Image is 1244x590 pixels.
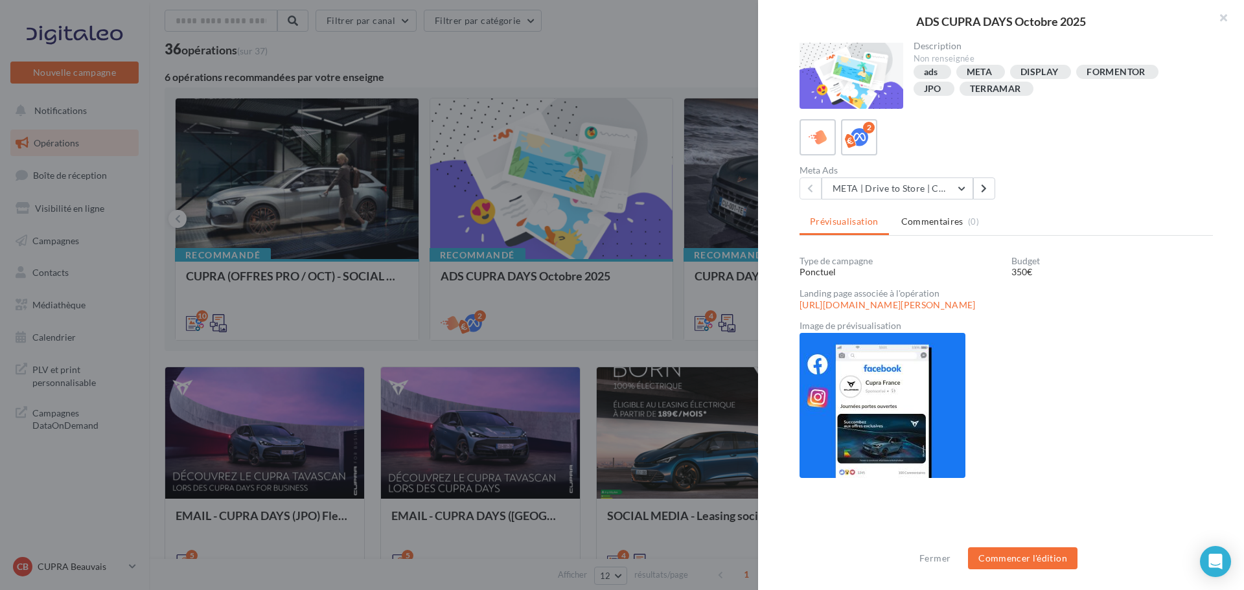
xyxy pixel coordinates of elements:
[970,84,1021,94] div: TERRAMAR
[914,550,956,566] button: Fermer
[1087,67,1145,77] div: FORMENTOR
[968,547,1077,569] button: Commencer l'édition
[901,215,963,228] span: Commentaires
[800,266,1001,278] div: Ponctuel
[800,333,965,478] img: 188085327ae68554115749d89eee4c88.jpg
[1200,546,1231,577] div: Open Intercom Messenger
[914,53,1203,65] div: Non renseignée
[968,216,979,227] span: (0)
[1011,256,1213,266] div: Budget
[822,177,973,199] button: META | Drive to Store | CUPRA DAYS Octobre 2025
[800,300,976,310] a: [URL][DOMAIN_NAME][PERSON_NAME]
[800,256,1001,266] div: Type de campagne
[914,41,1203,51] div: Description
[924,67,938,77] div: ads
[1020,67,1058,77] div: DISPLAY
[800,166,1001,175] div: Meta Ads
[863,122,875,133] div: 2
[924,84,941,94] div: JPO
[1011,266,1213,278] div: 350€
[779,16,1223,27] div: ADS CUPRA DAYS Octobre 2025
[800,289,1213,298] div: Landing page associée à l'opération
[967,67,992,77] div: META
[800,321,1213,330] div: Image de prévisualisation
